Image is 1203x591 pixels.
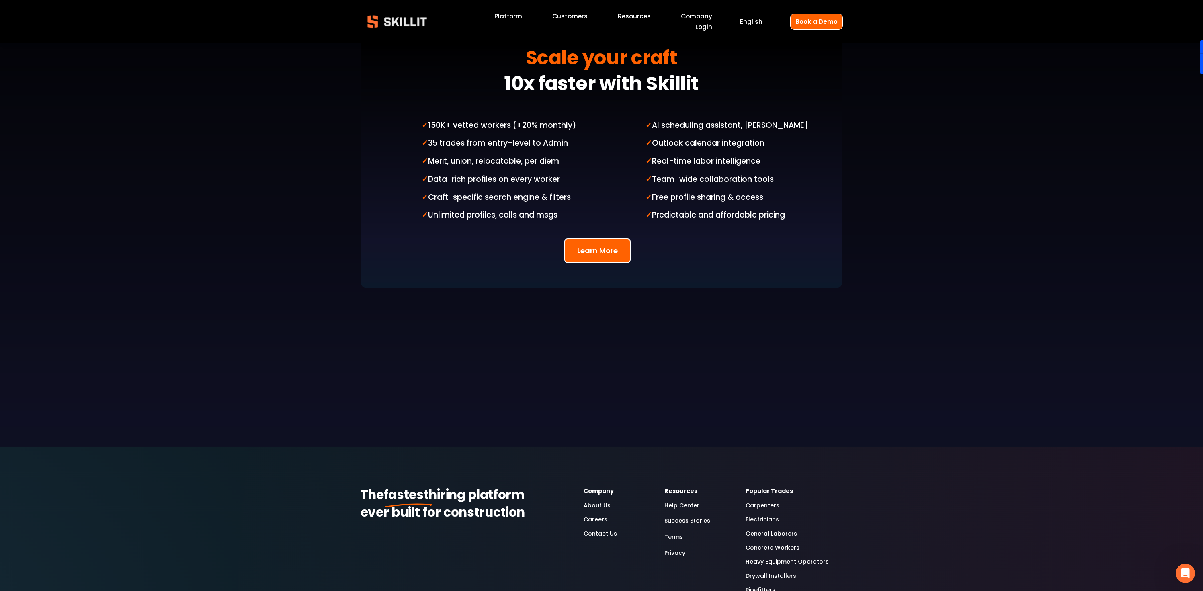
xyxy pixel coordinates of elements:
strong: Scale your craft [526,43,677,76]
strong: ✓ [646,209,652,222]
strong: ✓ [646,119,652,133]
strong: 10x faster with Skillit [504,69,699,102]
p: Merit, union, relocatable, per diem [422,155,598,168]
strong: ✓ [422,119,428,133]
a: Carpenters [746,501,779,510]
p: AI scheduling assistant, [PERSON_NAME] [646,119,822,133]
p: 150K+ vetted workers (+20% monthly) [422,119,598,133]
a: Terms [664,531,683,542]
strong: ✓ [646,155,652,168]
p: Free profile sharing & access [646,191,822,205]
strong: The [361,485,384,507]
a: folder dropdown [618,11,651,22]
strong: ✓ [422,173,428,187]
strong: Popular Trades [746,486,793,497]
strong: hiring platform ever built for construction [361,485,527,524]
p: Unlimited profiles, calls and msgs [422,209,598,222]
strong: ✓ [422,191,428,205]
a: Electricians [746,515,779,524]
strong: ✓ [422,137,428,150]
span: Resources [618,12,651,21]
p: Team-wide collaboration tools [646,173,822,187]
a: Book a Demo [790,14,843,29]
p: Data-rich profiles on every worker [422,173,598,187]
strong: Company [584,486,614,497]
strong: ✓ [422,209,428,222]
iframe: Intercom live chat [1176,564,1195,583]
a: Success Stories [664,515,710,526]
button: Learn More [564,238,631,263]
div: language picker [740,16,762,27]
a: Customers [552,11,588,22]
a: Company [681,11,712,22]
strong: ✓ [646,173,652,187]
a: Heavy Equipment Operators [746,557,829,566]
a: General Laborers [746,529,797,538]
strong: Resources [664,486,697,497]
p: Predictable and affordable pricing [646,209,822,222]
p: Craft-specific search engine & filters [422,191,598,205]
p: 35 trades from entry-level to Admin [422,137,598,150]
span: English [740,17,762,26]
p: Real-time labor intelligence [646,155,822,168]
a: Platform [494,11,522,22]
strong: ✓ [646,137,652,150]
a: Careers [584,515,607,524]
strong: fastest [384,485,429,507]
a: Privacy [664,548,685,558]
a: Drywall Installers [746,571,796,581]
a: Login [695,22,712,33]
p: Outlook calendar integration [646,137,822,150]
a: Concrete Workers [746,543,799,552]
img: Skillit [361,10,434,34]
a: Contact Us [584,529,617,538]
strong: ✓ [422,155,428,168]
a: Help Center [664,501,699,510]
a: About Us [584,501,611,510]
strong: ✓ [646,191,652,205]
